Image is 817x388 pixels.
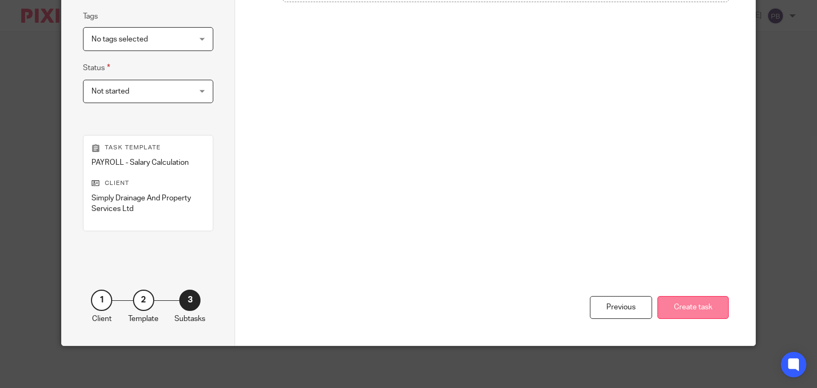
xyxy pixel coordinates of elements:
[83,62,110,74] label: Status
[91,193,205,215] p: Simply Drainage And Property Services Ltd
[91,157,205,168] p: PAYROLL - Salary Calculation
[128,314,159,324] p: Template
[92,314,112,324] p: Client
[91,290,112,311] div: 1
[91,179,205,188] p: Client
[590,296,652,319] div: Previous
[174,314,205,324] p: Subtasks
[179,290,201,311] div: 3
[133,290,154,311] div: 2
[91,88,129,95] span: Not started
[657,296,729,319] button: Create task
[91,36,148,43] span: No tags selected
[91,144,205,152] p: Task template
[83,11,98,22] label: Tags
